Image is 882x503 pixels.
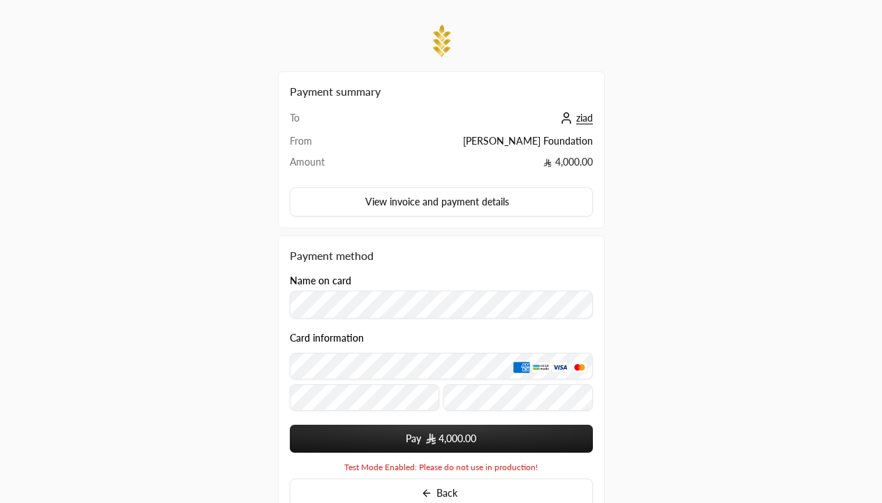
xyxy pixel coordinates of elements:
a: ziad [557,112,593,124]
legend: Card information [290,333,364,344]
input: Expiry date [290,384,439,411]
button: View invoice and payment details [290,187,593,217]
span: ziad [576,112,593,124]
img: SAR [426,433,436,444]
td: Amount [290,155,354,176]
h2: Payment summary [290,83,593,100]
td: From [290,134,354,155]
input: Credit Card [290,353,593,379]
td: To [290,111,354,134]
button: Pay SAR4,000.00 [290,425,593,453]
div: Card information [290,333,593,416]
input: CVC [443,384,593,411]
img: MasterCard [571,361,588,372]
img: Company Logo [427,22,455,60]
td: 4,000.00 [353,155,592,176]
img: MADA [532,361,549,372]
td: [PERSON_NAME] Foundation [353,134,592,155]
span: Test Mode Enabled: Please do not use in production! [344,462,538,473]
span: Back [436,487,457,499]
span: 4,000.00 [439,432,476,446]
div: Payment method [290,247,593,264]
img: AMEX [513,361,530,372]
div: Name on card [290,275,593,319]
label: Name on card [290,275,351,286]
img: Visa [552,361,568,372]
